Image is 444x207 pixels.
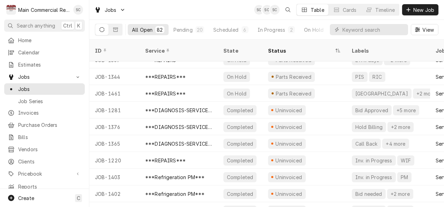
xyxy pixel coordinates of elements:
a: Reports [4,181,85,192]
span: Pricebook [18,170,71,177]
span: Estimates [18,61,81,68]
div: Table [311,6,324,14]
div: JOB-1220 [89,152,140,169]
div: Completed [226,157,254,164]
span: Jobs [105,6,117,14]
div: Parts Received [275,73,312,80]
div: Service [145,47,211,54]
span: Purchase Orders [18,121,81,129]
input: Keyword search [342,24,405,35]
a: Clients [4,156,85,167]
div: JOB-1281 [89,102,140,118]
div: On Hold [226,90,247,97]
div: Completed [226,123,254,131]
a: Job Series [4,95,85,107]
div: Completed [226,190,254,198]
a: Go to Jobs [4,71,85,83]
div: Cards [343,6,357,14]
div: SC [270,5,280,15]
div: RIC [372,73,382,80]
div: 82 [157,26,163,33]
div: Status [268,47,334,54]
span: Invoices [18,109,81,116]
div: 2 [289,26,294,33]
div: Sharon Campbell's Avatar [270,5,280,15]
div: +2 more [416,90,436,97]
span: Home [18,37,81,44]
span: Jobs [18,73,71,80]
div: +4 more [385,140,406,147]
div: SC [73,5,83,15]
button: Search anythingCtrlK [4,20,85,32]
span: Vendors [18,146,81,153]
div: In Progress [258,26,286,33]
div: Uninvoiced [275,107,303,114]
div: Inv. in Progress [355,157,393,164]
button: Open search [282,4,294,15]
div: SC [262,5,272,15]
div: Uninvoiced [275,140,303,147]
div: Completed [226,107,254,114]
div: JOB-1402 [89,185,140,202]
div: +5 more [396,107,416,114]
div: WIF [400,157,412,164]
div: SC [254,5,264,15]
div: ID [95,47,133,54]
a: Calendar [4,47,85,58]
div: JOB-1403 [89,169,140,185]
span: Reports [18,183,81,190]
div: Timeline [375,6,395,14]
div: Bid Approved [355,107,389,114]
div: +2 more [390,123,411,131]
a: Bills [4,131,85,143]
div: Scott Costello's Avatar [73,5,83,15]
div: Completed [226,140,254,147]
div: Main Commercial Refrigeration Service [18,6,69,14]
div: Uninvoiced [275,174,303,181]
div: PM [400,174,409,181]
a: Go to Jobs [91,4,128,16]
div: Inv. in Progress [355,174,393,181]
div: Call Back [355,140,378,147]
div: 20 [197,26,203,33]
div: JOB-1376 [89,118,140,135]
div: JOB-1344 [89,68,140,85]
span: Clients [18,158,81,165]
div: State [223,47,257,54]
a: Vendors [4,144,85,155]
span: New Job [412,6,436,14]
div: All Open [132,26,153,33]
div: +2 more [390,190,410,198]
div: Labels [352,47,424,54]
div: On Hold [226,73,247,80]
div: PIS [355,73,365,80]
div: JOB-1461 [89,85,140,102]
div: Scheduled [213,26,238,33]
div: Uninvoiced [275,123,303,131]
span: Search anything [17,22,55,29]
button: View [411,24,438,35]
a: Purchase Orders [4,119,85,131]
div: Main Commercial Refrigeration Service's Avatar [6,5,16,15]
span: C [77,194,80,202]
div: JOB-1365 [89,135,140,152]
div: Pending [173,26,193,33]
div: [GEOGRAPHIC_DATA] [355,90,409,97]
div: Uninvoiced [275,157,303,164]
span: Bills [18,133,81,141]
div: 6 [243,26,247,33]
span: Job Series [18,98,81,105]
span: Jobs [18,85,81,93]
div: Parts Received [275,90,312,97]
span: View [421,26,435,33]
span: Ctrl [63,22,72,29]
a: Invoices [4,107,85,118]
div: On Hold [304,26,324,33]
div: M [6,5,16,15]
button: New Job [402,4,438,15]
span: Create [18,195,34,201]
a: Estimates [4,59,85,70]
a: Go to Pricebook [4,168,85,179]
div: Hold Billing [355,123,383,131]
div: Scott Costello's Avatar [254,5,264,15]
